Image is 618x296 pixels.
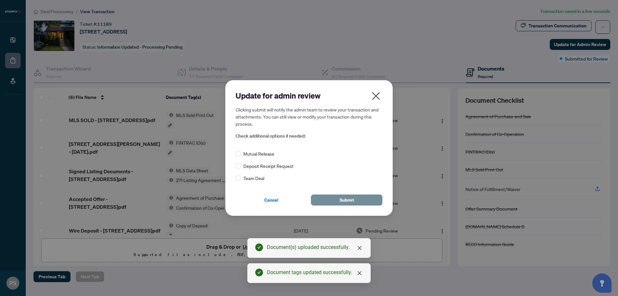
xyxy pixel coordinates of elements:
[371,91,381,101] span: close
[267,243,363,251] div: Document(s) uploaded successfully.
[267,269,363,276] div: Document tags updated successfully.
[236,195,307,205] button: Cancel
[243,162,294,169] span: Deposit Receipt Request
[243,175,264,182] span: Team Deal
[236,132,382,140] span: Check additional options if needed:
[243,150,274,157] span: Mutual Release
[255,243,263,251] span: check-circle
[255,269,263,276] span: check-circle
[236,106,382,127] h5: Clicking submit will notify the admin team to review your transaction and attachments. You can st...
[592,273,612,293] button: Open asap
[264,195,278,205] span: Cancel
[357,271,362,276] span: close
[357,245,362,251] span: close
[236,91,382,101] h2: Update for admin review
[311,195,382,205] button: Submit
[356,270,363,277] a: Close
[356,244,363,252] a: Close
[340,195,354,205] span: Submit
